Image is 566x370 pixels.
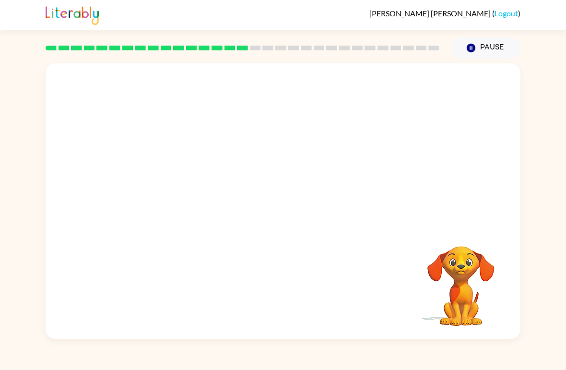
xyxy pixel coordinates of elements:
span: [PERSON_NAME] [PERSON_NAME] [369,9,492,18]
button: Pause [451,37,520,59]
img: Literably [46,4,99,25]
a: Logout [495,9,518,18]
div: ( ) [369,9,520,18]
video: Your browser must support playing .mp4 files to use Literably. Please try using another browser. [413,231,509,327]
